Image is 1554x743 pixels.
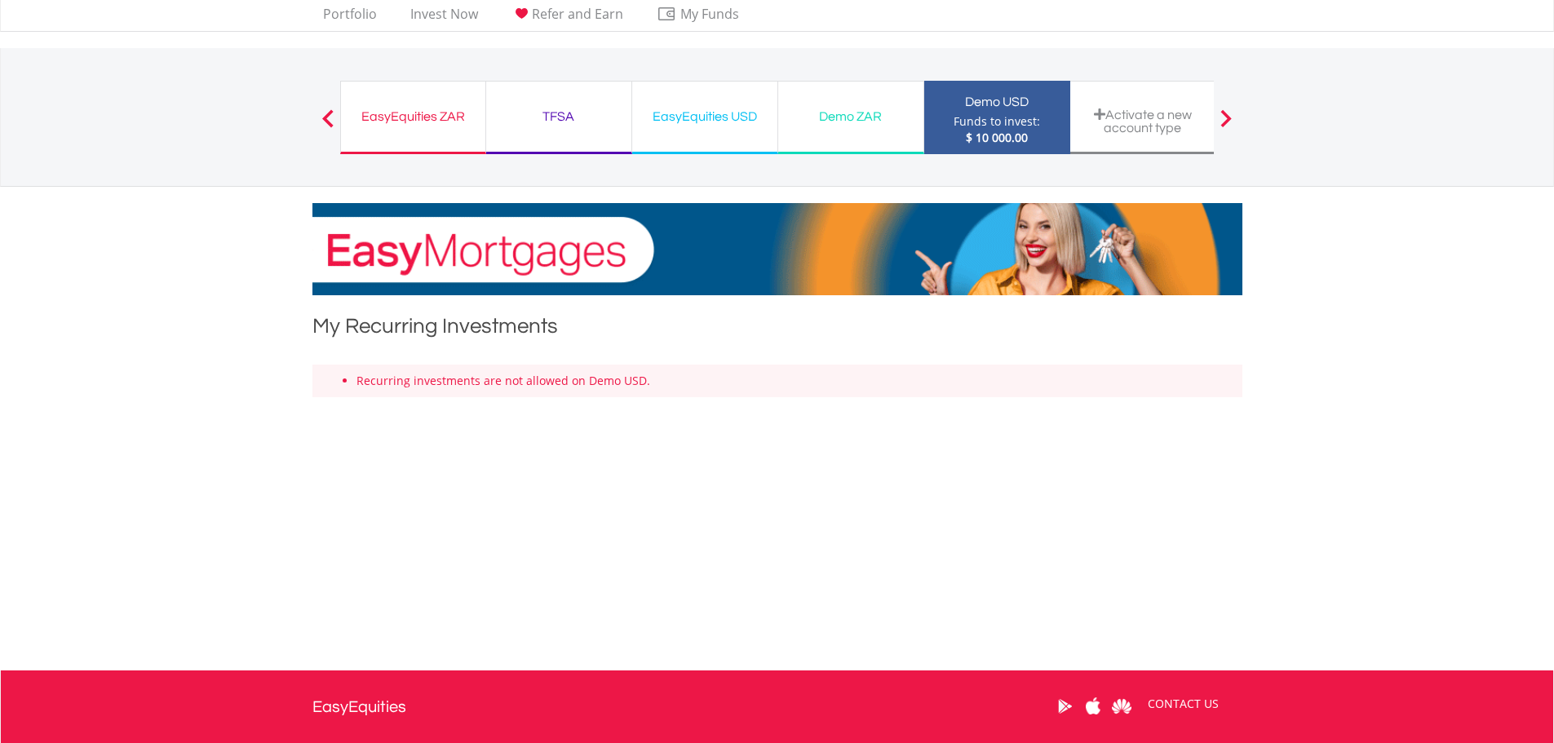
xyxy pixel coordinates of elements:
[404,6,485,31] a: Invest Now
[351,105,476,128] div: EasyEquities ZAR
[788,105,914,128] div: Demo ZAR
[356,373,1231,389] li: Recurring investments are not allowed on Demo USD.
[532,5,623,23] span: Refer and Earn
[1136,681,1230,727] a: CONTACT US
[312,203,1242,295] img: EasyMortage Promotion Banner
[1080,108,1206,135] div: Activate a new account type
[312,312,1242,348] h1: My Recurring Investments
[934,91,1060,113] div: Demo USD
[657,3,764,24] span: My Funds
[642,105,768,128] div: EasyEquities USD
[505,6,630,31] a: Refer and Earn
[1051,681,1079,732] a: Google Play
[317,6,383,31] a: Portfolio
[1079,681,1108,732] a: Apple
[954,113,1040,130] div: Funds to invest:
[966,130,1028,145] span: $ 10 000.00
[1108,681,1136,732] a: Huawei
[496,105,622,128] div: TFSA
